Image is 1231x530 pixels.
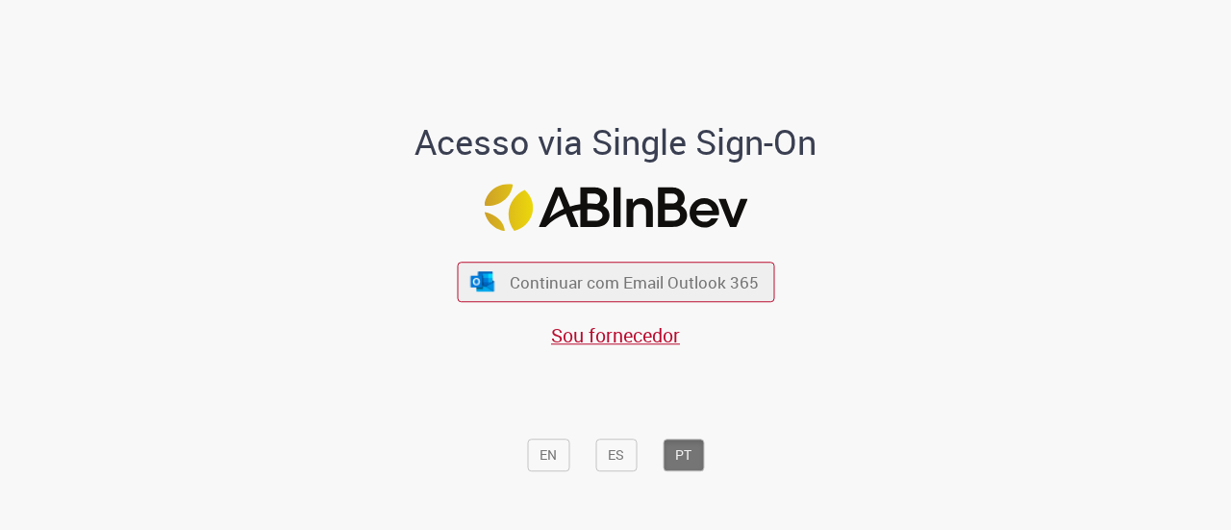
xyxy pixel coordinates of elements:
img: Logo ABInBev [484,184,747,231]
button: EN [527,439,569,471]
h1: Acesso via Single Sign-On [349,123,883,162]
a: Sou fornecedor [551,322,680,348]
button: ES [595,439,637,471]
span: Continuar com Email Outlook 365 [510,271,759,293]
img: ícone Azure/Microsoft 360 [469,271,496,291]
button: PT [663,439,704,471]
button: ícone Azure/Microsoft 360 Continuar com Email Outlook 365 [457,263,774,302]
